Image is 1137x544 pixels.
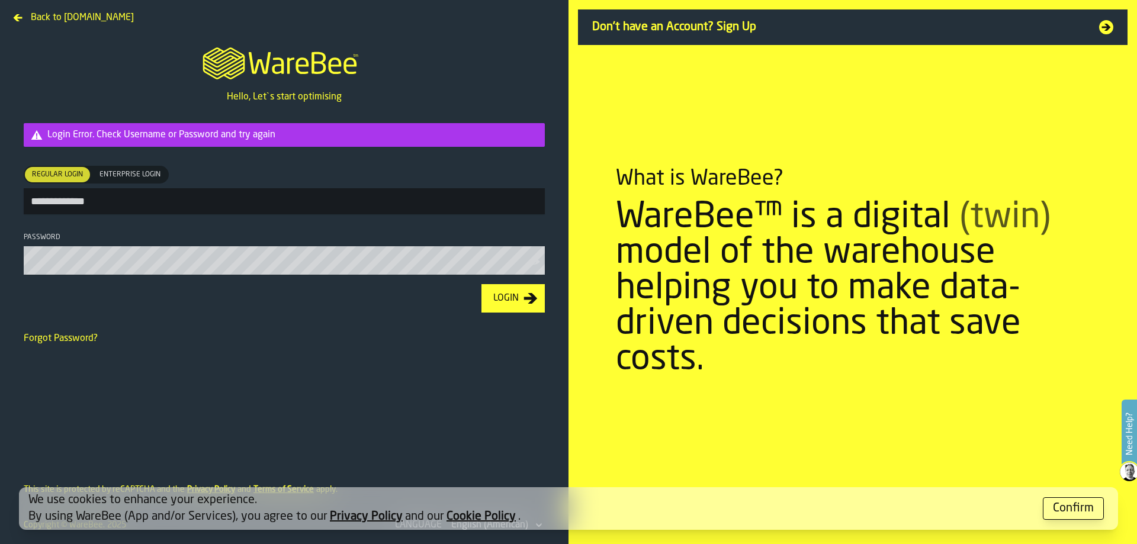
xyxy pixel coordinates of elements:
label: Need Help? [1123,401,1136,467]
a: Don't have an Account? Sign Up [578,9,1128,45]
input: button-toolbar-Password [24,246,545,275]
div: Login [489,291,523,305]
input: button-toolbar-[object Object] [24,188,545,214]
div: WareBee™ is a digital model of the warehouse helping you to make data-driven decisions that save ... [616,200,1090,378]
div: Confirm [1053,500,1094,517]
div: thumb [92,167,168,182]
a: Back to [DOMAIN_NAME] [9,9,139,19]
span: Don't have an Account? Sign Up [592,19,1085,36]
label: button-toolbar-Password [24,233,545,275]
span: Regular Login [27,169,88,180]
span: (twin) [959,200,1051,236]
span: Enterprise Login [95,169,165,180]
div: What is WareBee? [616,167,783,191]
a: Cookie Policy [447,511,516,523]
a: logo-header [192,33,376,90]
div: thumb [25,167,90,182]
label: button-toolbar-[object Object] [24,166,545,214]
div: We use cookies to enhance your experience. By using WareBee (App and/or Services), you agree to o... [28,492,1033,525]
p: Hello, Let`s start optimising [227,90,342,104]
div: alert-Login Error. Check Username or Password and try again [24,123,545,147]
div: Password [24,233,545,242]
label: button-switch-multi-Enterprise Login [91,166,169,184]
a: Forgot Password? [24,334,98,343]
label: button-switch-multi-Regular Login [24,166,91,184]
div: alert-[object Object] [19,487,1118,530]
a: Privacy Policy [330,511,403,523]
button: button-Login [481,284,545,313]
button: button-toolbar-Password [528,256,542,268]
div: Login Error. Check Username or Password and try again [47,128,540,142]
button: button- [1043,497,1104,520]
span: Back to [DOMAIN_NAME] [31,11,134,25]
